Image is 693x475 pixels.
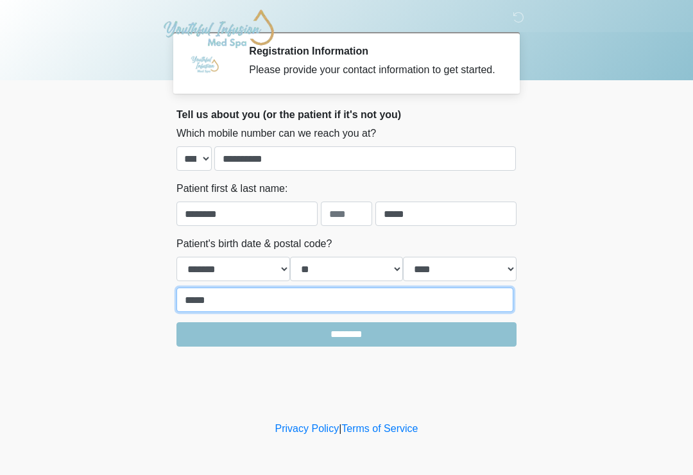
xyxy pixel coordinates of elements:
[164,10,274,48] img: Youthful Infusion Med Spa - Grapevine Logo
[341,423,418,434] a: Terms of Service
[275,423,339,434] a: Privacy Policy
[176,236,332,252] label: Patient's birth date & postal code?
[176,108,517,121] h2: Tell us about you (or the patient if it's not you)
[249,62,497,78] div: Please provide your contact information to get started.
[186,45,225,83] img: Agent Avatar
[176,181,287,196] label: Patient first & last name:
[176,126,376,141] label: Which mobile number can we reach you at?
[339,423,341,434] a: |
